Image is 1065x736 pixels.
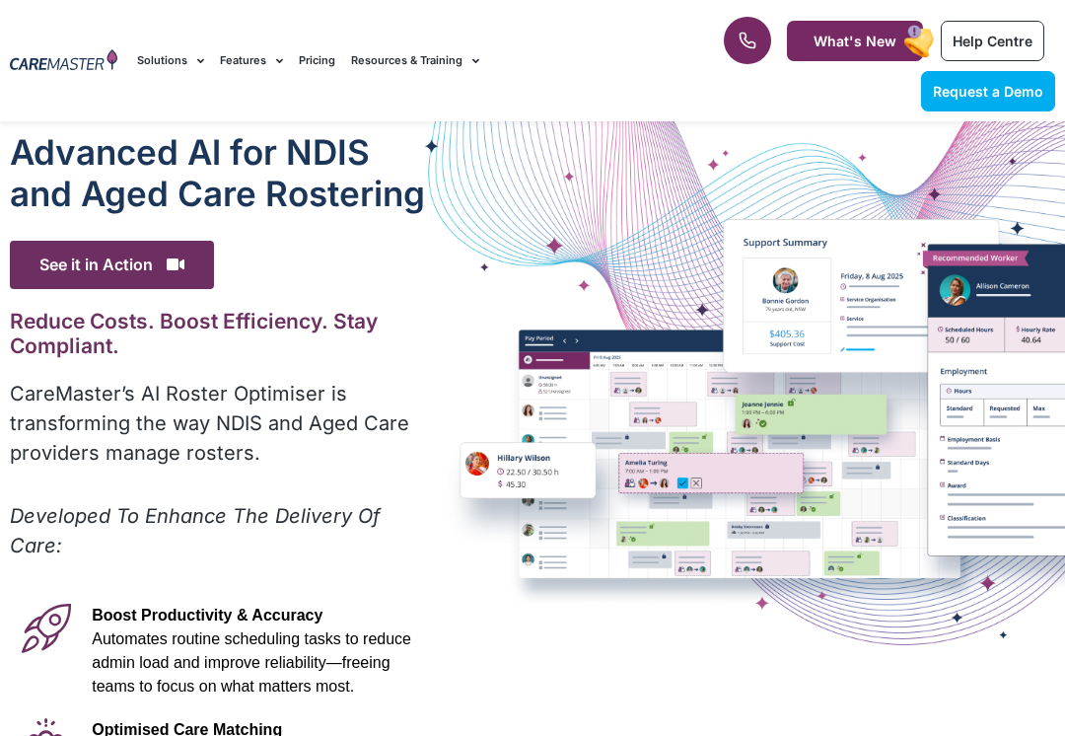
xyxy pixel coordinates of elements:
a: Pricing [299,28,335,94]
a: What's New [787,21,923,61]
img: CareMaster Logo [10,49,117,73]
a: Resources & Training [351,28,479,94]
a: Solutions [137,28,204,94]
a: Help Centre [941,21,1044,61]
em: Developed To Enhance The Delivery Of Care: [10,504,380,557]
span: See it in Action [10,241,214,289]
span: Request a Demo [933,83,1043,100]
a: Request a Demo [921,71,1055,111]
span: Help Centre [953,33,1032,49]
h1: Advanced Al for NDIS and Aged Care Rostering [10,131,427,214]
h2: Reduce Costs. Boost Efficiency. Stay Compliant. [10,309,427,358]
span: Boost Productivity & Accuracy [92,607,322,624]
a: Features [220,28,283,94]
span: Automates routine scheduling tasks to reduce admin load and improve reliability—freeing teams to ... [92,630,411,695]
p: CareMaster’s AI Roster Optimiser is transforming the way NDIS and Aged Care providers manage rost... [10,379,427,468]
nav: Menu [137,28,678,94]
span: What's New [814,33,896,49]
